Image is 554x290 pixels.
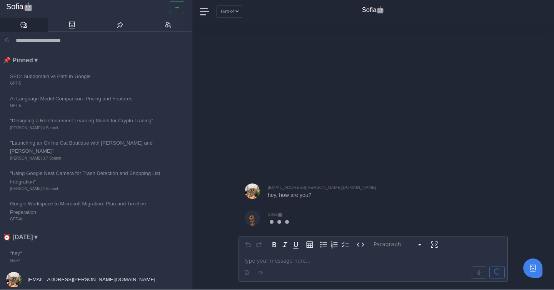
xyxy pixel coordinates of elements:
[216,5,243,17] button: Grok4
[10,249,165,257] span: "hey"
[10,258,165,264] span: Grok4
[269,239,280,250] button: Bold
[355,239,366,250] button: Inline code format
[10,169,165,186] span: "Using Google Nest Camera for Trash Detection and Shopping List Integration"
[6,2,186,12] a: Sofia🤖
[26,277,155,282] span: [EMAIL_ADDRESS][PERSON_NAME][DOMAIN_NAME]
[290,239,301,250] button: Underline
[239,252,507,281] div: editable markdown
[280,239,290,250] button: Italic
[10,80,165,87] span: GPT-5
[10,186,165,192] span: [PERSON_NAME] 4 Sonnet
[268,191,472,199] p: hey, how are you?
[10,95,165,103] span: AI Language Model Comparison: Pricing and Features
[340,239,350,250] button: Check list
[318,239,350,250] div: toggle group
[3,55,192,65] li: 📌 Pinned ▼
[362,6,385,14] h4: Sofia🤖
[10,117,165,125] span: "Designing a Reinforcement Learning Model for Crypto Trading"
[10,139,165,155] span: "Launching an Online Cat Boutique with [PERSON_NAME] and [PERSON_NAME]"
[3,232,192,242] li: ⏰ [DATE] ▼
[318,239,329,250] button: Bulleted list
[10,216,165,222] span: GPT-4o
[10,103,165,109] span: GPT-5
[370,239,426,250] button: Block type
[10,200,165,216] span: Google Workspace to Microsoft Migration: Plan and Timeline Preparation
[268,210,508,218] div: Sofia🤖
[10,72,165,80] span: SEO: Subdomain vs Path in Google
[329,239,340,250] button: Numbered list
[10,125,165,131] span: [PERSON_NAME] 4 Sonnet
[13,35,187,46] input: Search conversations
[268,183,508,191] div: [EMAIL_ADDRESS][PERSON_NAME][DOMAIN_NAME]
[10,155,165,162] span: [PERSON_NAME] 3.7 Sonnet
